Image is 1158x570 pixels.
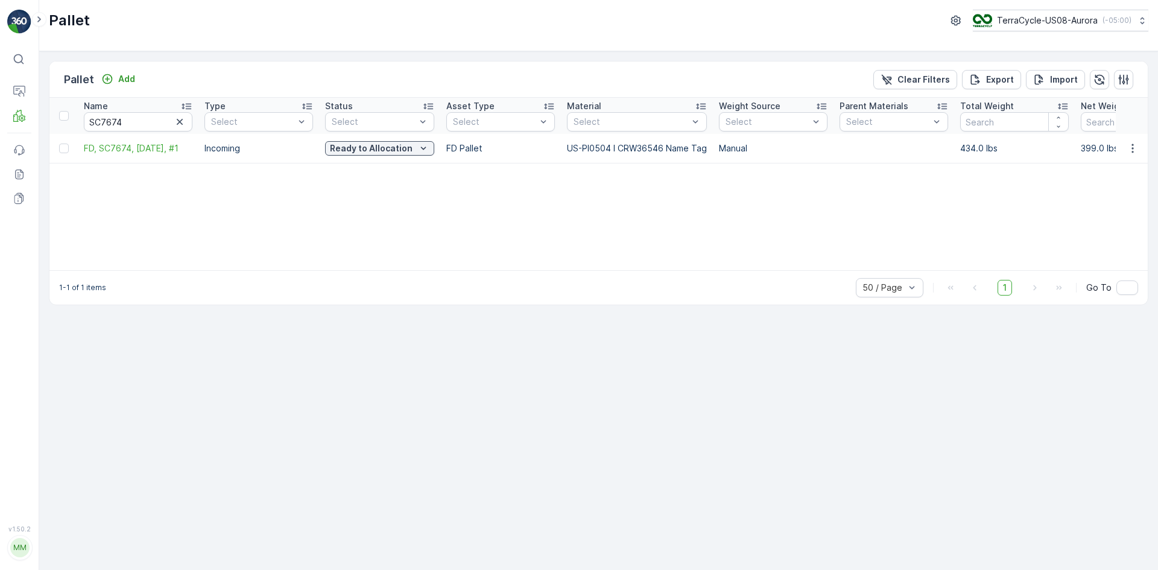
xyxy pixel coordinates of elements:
[962,70,1021,89] button: Export
[64,71,94,88] p: Pallet
[84,100,108,112] p: Name
[840,100,908,112] p: Parent Materials
[7,525,31,533] span: v 1.50.2
[446,100,495,112] p: Asset Type
[719,100,780,112] p: Weight Source
[574,116,688,128] p: Select
[986,74,1014,86] p: Export
[998,280,1012,296] span: 1
[59,283,106,293] p: 1-1 of 1 items
[325,100,353,112] p: Status
[726,116,809,128] p: Select
[204,100,226,112] p: Type
[1103,16,1131,25] p: ( -05:00 )
[96,72,140,86] button: Add
[204,142,313,154] p: Incoming
[446,142,555,154] p: FD Pallet
[960,112,1069,131] input: Search
[118,73,135,85] p: Add
[59,144,69,153] div: Toggle Row Selected
[10,538,30,557] div: MM
[84,112,192,131] input: Search
[332,116,416,128] p: Select
[567,100,601,112] p: Material
[84,142,192,154] a: FD, SC7674, 09/12/25, #1
[211,116,294,128] p: Select
[567,142,707,154] p: US-PI0504 I CRW36546 Name Tag
[325,141,434,156] button: Ready to Allocation
[960,100,1014,112] p: Total Weight
[7,535,31,560] button: MM
[1026,70,1085,89] button: Import
[49,11,90,30] p: Pallet
[960,142,1069,154] p: 434.0 lbs
[453,116,536,128] p: Select
[973,14,992,27] img: image_ci7OI47.png
[330,142,413,154] p: Ready to Allocation
[897,74,950,86] p: Clear Filters
[7,10,31,34] img: logo
[84,142,192,154] span: FD, SC7674, [DATE], #1
[973,10,1148,31] button: TerraCycle-US08-Aurora(-05:00)
[873,70,957,89] button: Clear Filters
[846,116,929,128] p: Select
[997,14,1098,27] p: TerraCycle-US08-Aurora
[1081,100,1128,112] p: Net Weight
[1086,282,1112,294] span: Go To
[719,142,827,154] p: Manual
[1050,74,1078,86] p: Import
